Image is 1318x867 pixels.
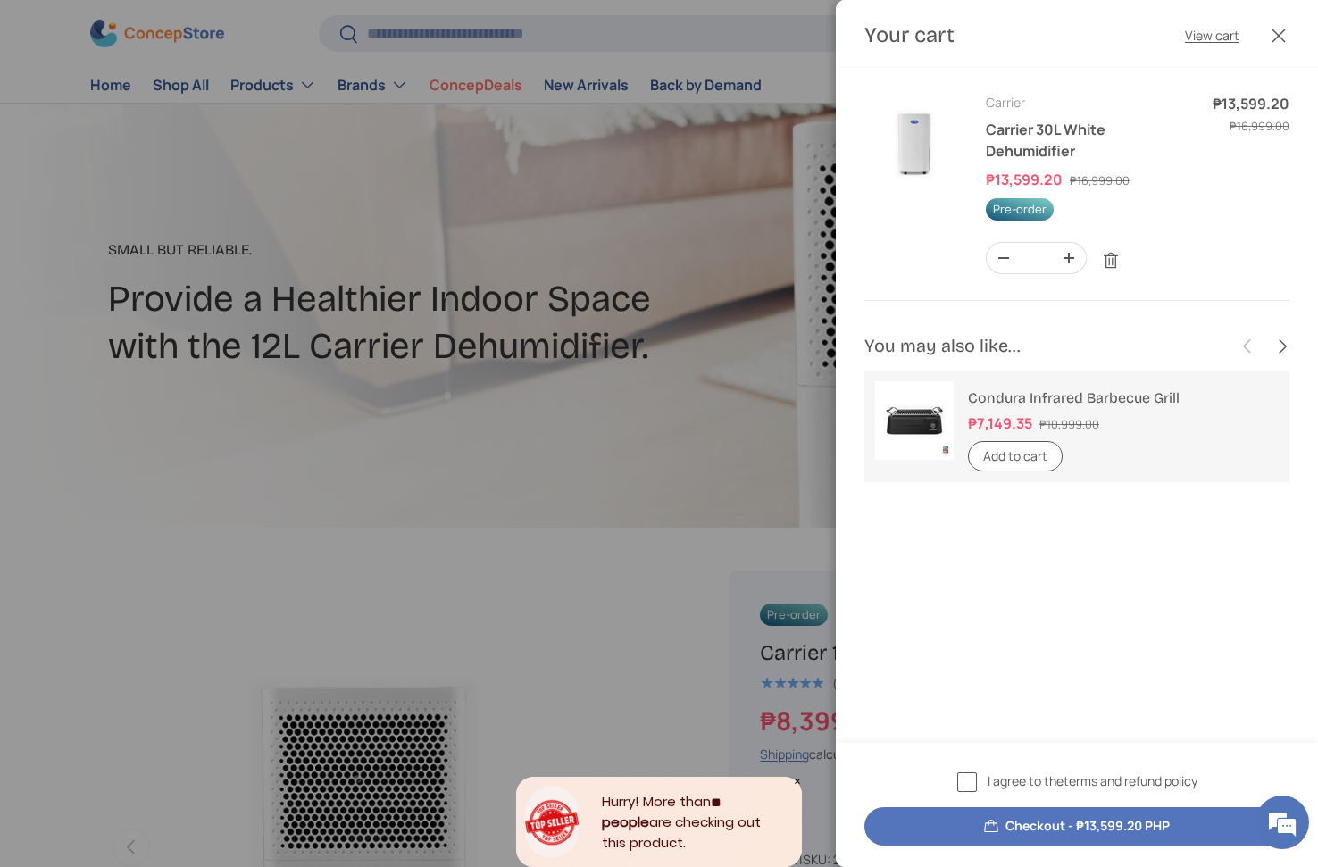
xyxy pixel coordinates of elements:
[1064,772,1197,789] a: terms and refund policy
[988,771,1197,790] span: I agree to the
[864,807,1289,846] button: Checkout - ₱13,599.20 PHP
[1185,26,1239,45] a: View cart
[293,9,336,52] div: Minimize live chat window
[864,93,964,193] img: carrier-dehumidifier-30-liter-full-view-concepstore
[104,225,246,405] span: We're online!
[1230,118,1289,134] s: ₱16,999.00
[986,93,1191,112] div: Carrier
[986,120,1105,161] a: Carrier 30L White Dehumidifier
[1070,172,1130,188] s: ₱16,999.00
[986,170,1067,189] dd: ₱13,599.20
[968,389,1180,406] a: Condura Infrared Barbecue Grill
[986,198,1054,221] span: Pre-order
[968,441,1063,472] button: Add to cart
[1021,243,1052,273] input: Quantity
[793,777,802,786] div: Close
[9,488,340,550] textarea: Type your message and hit 'Enter'
[93,100,300,123] div: Chat with us now
[864,21,955,49] h2: Your cart
[864,334,1230,359] h2: You may also like...
[1094,244,1128,278] a: Remove
[1213,93,1289,114] dd: ₱13,599.20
